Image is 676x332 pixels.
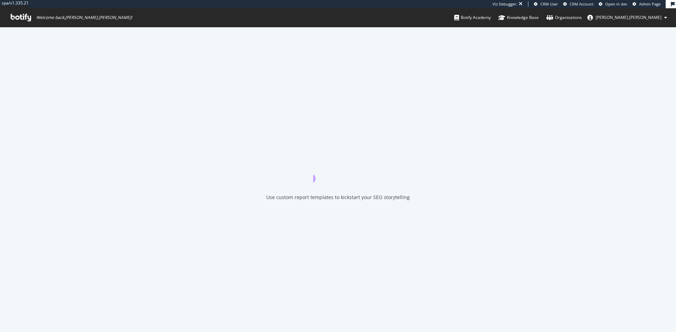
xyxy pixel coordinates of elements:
a: Knowledge Base [498,8,539,27]
span: CRM Account [570,1,594,7]
span: Admin Page [639,1,660,7]
div: Knowledge Base [498,14,539,21]
button: [PERSON_NAME].[PERSON_NAME] [582,12,673,23]
a: CRM User [534,1,558,7]
div: Use custom report templates to kickstart your SEO storytelling [266,194,410,201]
span: Welcome back, [PERSON_NAME].[PERSON_NAME] ! [36,15,132,20]
span: Open in dev [605,1,627,7]
div: Botify Academy [454,14,491,21]
a: Admin Page [633,1,660,7]
div: Organizations [546,14,582,21]
a: Botify Academy [454,8,491,27]
a: Open in dev [599,1,627,7]
a: Organizations [546,8,582,27]
span: ryan.flanagan [596,14,662,20]
div: animation [313,158,363,183]
div: Viz Debugger: [493,1,517,7]
span: CRM User [540,1,558,7]
a: CRM Account [563,1,594,7]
